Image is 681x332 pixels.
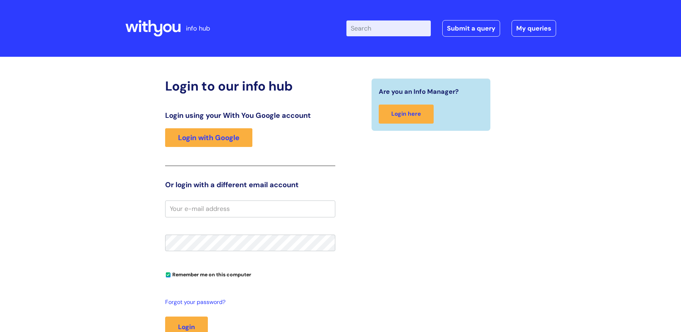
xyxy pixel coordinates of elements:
h3: Or login with a different email account [165,180,335,189]
span: Are you an Info Manager? [379,86,459,97]
label: Remember me on this computer [165,270,251,278]
a: Submit a query [442,20,500,37]
h2: Login to our info hub [165,78,335,94]
a: My queries [512,20,556,37]
div: You can uncheck this option if you're logging in from a shared device [165,268,335,280]
h3: Login using your With You Google account [165,111,335,120]
a: Forgot your password? [165,297,332,308]
a: Login with Google [165,128,252,147]
input: Search [346,20,431,36]
p: info hub [186,23,210,34]
a: Login here [379,105,434,124]
input: Your e-mail address [165,200,335,217]
input: Remember me on this computer [166,273,171,277]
